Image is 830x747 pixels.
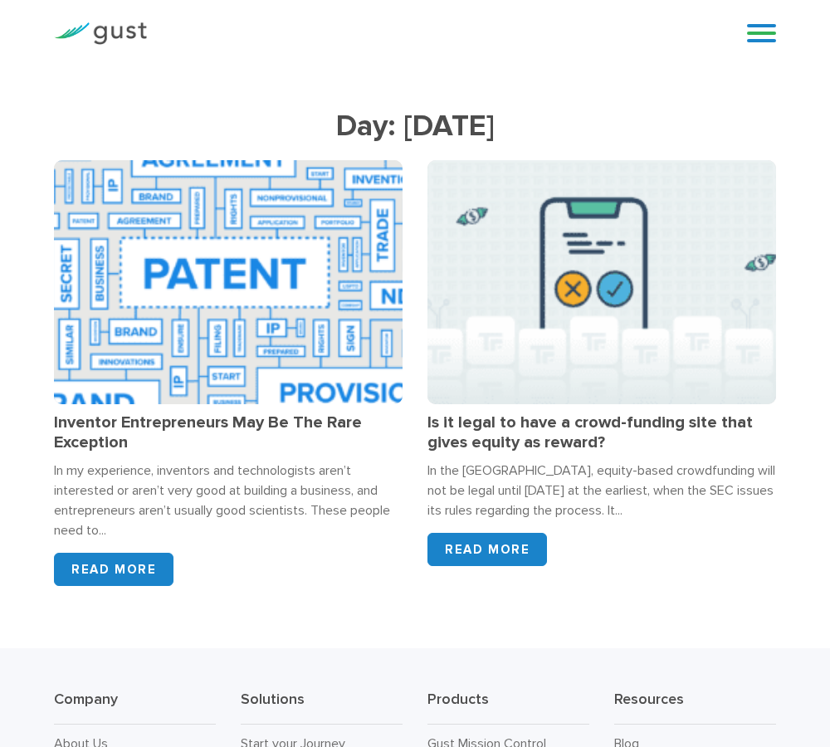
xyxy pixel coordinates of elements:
h3: Resources [614,690,776,725]
h3: Solutions [241,690,403,725]
a: Read More [427,533,547,566]
img: Trade Signal Fundraising Strategy [427,160,776,404]
a: Read More [54,553,173,586]
div: In the [GEOGRAPHIC_DATA], equity-based crowdfunding will not be legal until [DATE] at the earlies... [427,461,776,520]
h3: Company [54,690,216,725]
a: Inventor Entrepreneurs May Be The Rare Exception [54,413,362,452]
a: Is it legal to have a crowd-funding site that gives equity as reward? [427,413,753,452]
img: Intellectual Property Ip Punch List 14c3925e0953cb565a451551a0b66de092adda775bbef75127f8dc8cc21e700b [54,160,403,404]
h1: Day: [DATE] [54,108,776,144]
img: Gust Logo [54,22,147,45]
div: In my experience, inventors and technologists aren’t interested or aren’t very good at building a... [54,461,403,540]
h3: Products [427,690,589,725]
